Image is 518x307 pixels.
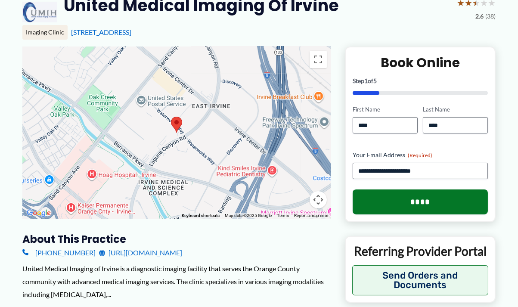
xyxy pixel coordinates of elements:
[408,152,432,158] span: (Required)
[25,208,53,219] a: Open this area in Google Maps (opens a new window)
[22,233,331,246] h3: About this practice
[22,262,331,301] div: United Medical Imaging of Irvine is a diagnostic imaging facility that serves the Orange County c...
[22,246,96,259] a: [PHONE_NUMBER]
[475,11,484,22] span: 2.6
[353,54,488,71] h2: Book Online
[99,246,182,259] a: [URL][DOMAIN_NAME]
[353,105,418,114] label: First Name
[353,78,488,84] p: Step of
[22,25,68,40] div: Imaging Clinic
[310,191,327,208] button: Map camera controls
[310,51,327,68] button: Toggle fullscreen view
[364,77,368,84] span: 1
[71,28,131,36] a: [STREET_ADDRESS]
[352,243,488,259] p: Referring Provider Portal
[182,213,220,219] button: Keyboard shortcuts
[294,213,329,218] a: Report a map error
[277,213,289,218] a: Terms (opens in new tab)
[25,208,53,219] img: Google
[485,11,496,22] span: (38)
[225,213,272,218] span: Map data ©2025 Google
[352,265,488,295] button: Send Orders and Documents
[353,151,488,159] label: Your Email Address
[373,77,377,84] span: 5
[423,105,488,114] label: Last Name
